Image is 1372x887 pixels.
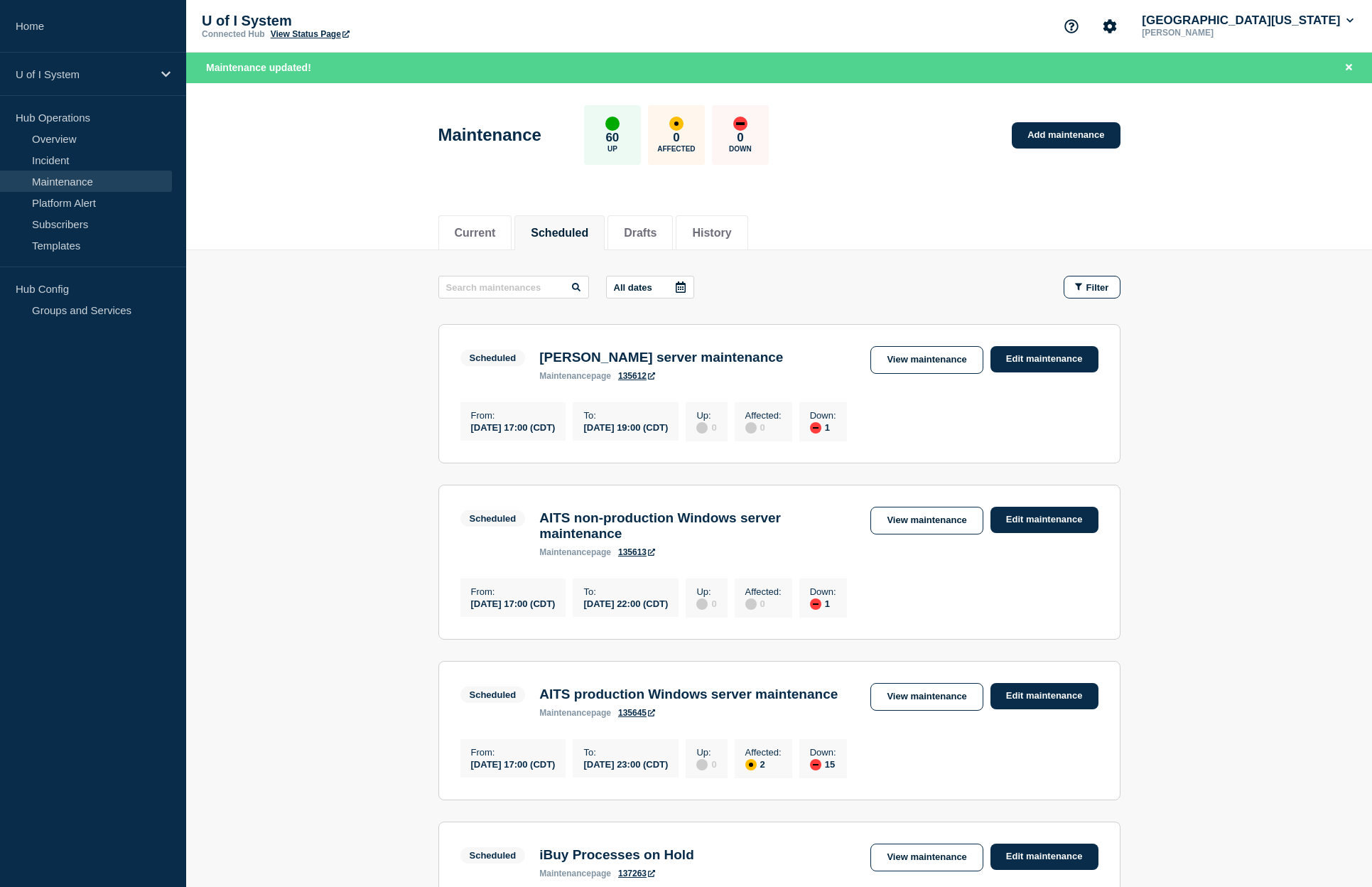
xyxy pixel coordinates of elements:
a: Edit maintenance [990,346,1098,372]
div: 0 [696,597,716,610]
span: Maintenance updated! [206,62,311,73]
button: Close banner [1340,60,1358,76]
a: Edit maintenance [990,844,1098,870]
a: View maintenance [870,346,983,374]
div: affected [669,117,684,131]
span: maintenance [539,708,591,718]
a: Edit maintenance [990,683,1098,709]
p: Affected : [745,410,782,421]
h3: iBuy Processes on Hold [539,847,694,863]
a: Add maintenance [1012,122,1120,149]
h3: [PERSON_NAME] server maintenance [539,350,783,365]
span: maintenance [539,371,591,381]
button: All dates [606,276,694,299]
p: From : [471,586,556,597]
button: [GEOGRAPHIC_DATA][US_STATE] [1139,14,1356,28]
button: Support [1057,11,1086,41]
p: Up [607,145,617,153]
a: View maintenance [870,683,983,711]
p: Affected : [745,586,782,597]
div: 0 [745,421,782,434]
p: 0 [673,131,679,145]
span: Filter [1086,282,1109,293]
p: page [539,869,611,878]
div: Scheduled [470,689,517,700]
a: View maintenance [870,507,983,534]
div: disabled [745,598,757,610]
p: Up : [696,747,716,758]
a: 137263 [618,869,655,878]
div: disabled [696,598,708,610]
p: Affected : [745,747,782,758]
p: All dates [614,282,652,293]
p: To : [583,410,668,421]
div: up [605,117,620,131]
h3: AITS production Windows server maintenance [539,687,838,702]
button: History [692,227,731,240]
div: [DATE] 17:00 (CDT) [471,597,556,609]
div: 0 [696,421,716,434]
p: U of I System [202,13,486,29]
button: Scheduled [531,227,588,240]
button: Drafts [624,227,657,240]
a: 135613 [618,547,655,557]
input: Search maintenances [438,276,589,299]
div: [DATE] 19:00 (CDT) [583,421,668,433]
p: From : [471,747,556,758]
div: affected [745,759,757,770]
p: Up : [696,586,716,597]
p: Up : [696,410,716,421]
div: Scheduled [470,513,517,524]
div: disabled [696,422,708,434]
div: 0 [745,597,782,610]
button: Current [455,227,496,240]
a: Edit maintenance [990,507,1098,533]
p: 0 [737,131,743,145]
div: down [810,759,821,770]
span: maintenance [539,547,591,557]
a: 135612 [618,371,655,381]
h3: AITS non-production Windows server maintenance [539,510,856,542]
p: Down [729,145,752,153]
div: 2 [745,758,782,770]
a: View maintenance [870,844,983,871]
p: page [539,547,611,557]
span: maintenance [539,869,591,878]
p: Affected [657,145,695,153]
div: Scheduled [470,353,517,363]
div: disabled [696,759,708,770]
div: Scheduled [470,850,517,861]
p: [PERSON_NAME] [1139,28,1287,38]
p: 60 [605,131,619,145]
p: Down : [810,747,836,758]
div: [DATE] 23:00 (CDT) [583,758,668,770]
a: 135645 [618,708,655,718]
div: [DATE] 17:00 (CDT) [471,421,556,433]
p: To : [583,586,668,597]
div: [DATE] 17:00 (CDT) [471,758,556,770]
p: Down : [810,586,836,597]
div: 15 [810,758,836,770]
p: U of I System [16,68,152,80]
button: Account settings [1095,11,1125,41]
p: Down : [810,410,836,421]
button: Filter [1064,276,1120,299]
div: [DATE] 22:00 (CDT) [583,597,668,609]
p: page [539,708,611,718]
h1: Maintenance [438,125,541,145]
p: From : [471,410,556,421]
p: To : [583,747,668,758]
a: View Status Page [271,29,350,39]
div: 0 [696,758,716,770]
div: down [810,598,821,610]
p: page [539,371,611,381]
div: 1 [810,421,836,434]
div: 1 [810,597,836,610]
div: down [810,422,821,434]
div: down [733,117,747,131]
div: disabled [745,422,757,434]
p: Connected Hub [202,29,265,39]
